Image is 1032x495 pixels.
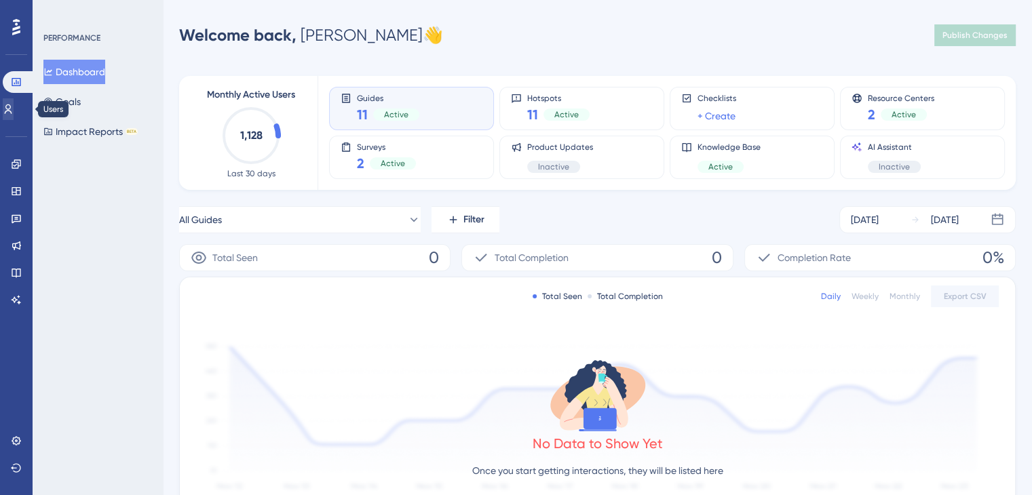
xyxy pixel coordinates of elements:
[588,291,663,302] div: Total Completion
[227,168,275,179] span: Last 30 days
[708,161,733,172] span: Active
[868,93,934,102] span: Resource Centers
[463,212,484,228] span: Filter
[432,206,499,233] button: Filter
[179,212,222,228] span: All Guides
[697,142,761,153] span: Knowledge Base
[43,90,81,114] button: Goals
[712,247,722,269] span: 0
[429,247,439,269] span: 0
[381,158,405,169] span: Active
[527,93,590,102] span: Hotspots
[179,24,443,46] div: [PERSON_NAME] 👋
[879,161,910,172] span: Inactive
[851,212,879,228] div: [DATE]
[944,291,987,302] span: Export CSV
[890,291,920,302] div: Monthly
[892,109,916,120] span: Active
[179,206,421,233] button: All Guides
[357,154,364,173] span: 2
[538,161,569,172] span: Inactive
[982,247,1004,269] span: 0%
[495,250,569,266] span: Total Completion
[472,462,723,479] p: Once you start getting interactions, they will be listed here
[384,109,408,120] span: Active
[43,60,105,84] button: Dashboard
[942,30,1008,41] span: Publish Changes
[357,142,416,151] span: Surveys
[212,250,258,266] span: Total Seen
[778,250,851,266] span: Completion Rate
[43,119,138,144] button: Impact ReportsBETA
[697,108,735,124] a: + Create
[533,434,663,453] div: No Data to Show Yet
[868,105,875,124] span: 2
[554,109,579,120] span: Active
[357,93,419,102] span: Guides
[821,291,841,302] div: Daily
[931,285,999,307] button: Export CSV
[179,25,297,45] span: Welcome back,
[357,105,368,124] span: 11
[126,128,138,135] div: BETA
[931,212,959,228] div: [DATE]
[43,33,100,43] div: PERFORMANCE
[533,291,582,302] div: Total Seen
[868,142,921,153] span: AI Assistant
[240,129,263,142] text: 1,128
[852,291,879,302] div: Weekly
[934,24,1016,46] button: Publish Changes
[527,142,593,153] span: Product Updates
[527,105,538,124] span: 11
[697,93,736,104] span: Checklists
[207,87,295,103] span: Monthly Active Users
